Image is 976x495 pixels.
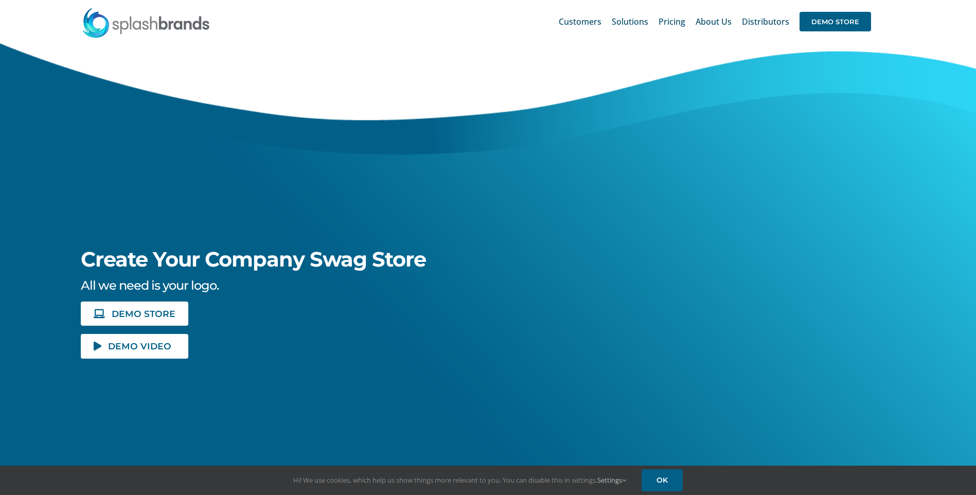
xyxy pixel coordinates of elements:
span: Distributors [742,17,789,26]
span: DEMO STORE [112,309,175,318]
img: SplashBrands.com Logo [82,7,210,38]
nav: Main Menu [559,5,871,38]
a: DEMO STORE [800,5,871,38]
a: Customers [559,5,601,38]
a: DEMO STORE [81,302,188,326]
span: DEMO STORE [800,12,871,31]
span: DEMO VIDEO [108,342,171,350]
span: All we need is your logo. [81,278,219,293]
a: Distributors [742,5,789,38]
span: Create Your Company Swag Store [81,246,426,272]
span: Hi! We use cookies, which help us show things more relevant to you. You can disable this in setti... [293,475,626,485]
span: Pricing [659,17,685,26]
a: OK [642,469,683,491]
span: Solutions [612,17,648,26]
a: Pricing [659,5,685,38]
span: About Us [696,17,732,26]
span: Customers [559,17,601,26]
a: Settings [597,475,626,485]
